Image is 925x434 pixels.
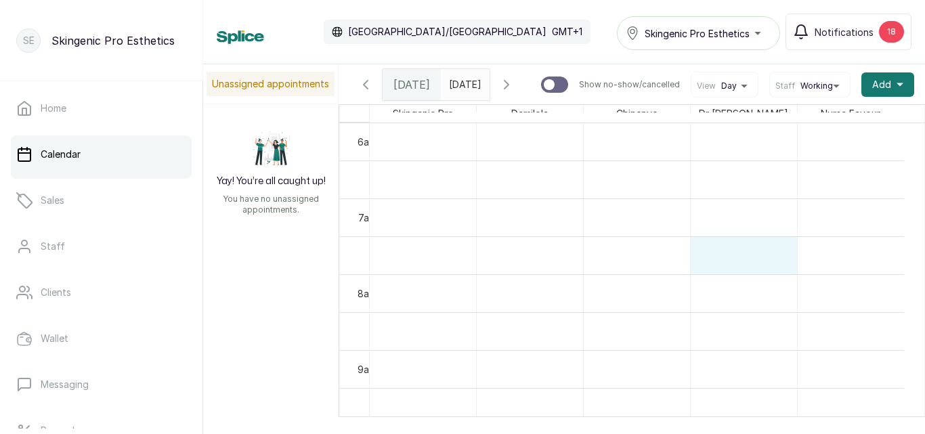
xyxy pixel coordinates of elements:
button: Notifications18 [786,14,911,50]
h2: Yay! You’re all caught up! [217,175,326,188]
span: Dr [PERSON_NAME] [696,105,791,122]
p: GMT+1 [552,25,582,39]
p: SE [23,34,35,47]
p: Unassigned appointments [207,72,335,96]
span: [DATE] [393,77,430,93]
button: StaffWorking [775,81,844,91]
a: Staff [11,227,192,265]
div: 18 [879,21,904,43]
p: Sales [41,194,64,207]
a: Messaging [11,366,192,404]
span: Working [800,81,833,91]
a: Sales [11,181,192,219]
span: Skingenic Pro Esthetics [645,26,750,41]
p: You have no unassigned appointments. [211,194,330,215]
span: Chinenye [614,105,660,122]
span: Nurse Favour [818,105,883,122]
span: Day [721,81,737,91]
button: Add [861,72,914,97]
p: Home [41,102,66,115]
p: [GEOGRAPHIC_DATA]/[GEOGRAPHIC_DATA] [348,25,546,39]
div: 7am [356,211,379,225]
p: Show no-show/cancelled [579,79,680,90]
div: [DATE] [383,69,441,100]
button: Skingenic Pro Esthetics [617,16,780,50]
p: Skingenic Pro Esthetics [51,32,175,49]
span: Damilola [509,105,551,122]
span: Notifications [815,25,874,39]
p: Staff [41,240,65,253]
span: Staff [775,81,795,91]
p: Calendar [41,148,81,161]
div: 8am [355,286,379,301]
p: Wallet [41,332,68,345]
a: Calendar [11,135,192,173]
div: 6am [355,135,379,149]
span: View [697,81,716,91]
p: Messaging [41,378,89,391]
span: Skingenic Pro [390,105,456,122]
p: Clients [41,286,71,299]
a: Wallet [11,320,192,357]
div: 9am [355,362,379,376]
a: Home [11,89,192,127]
button: ViewDay [697,81,752,91]
span: Add [872,78,891,91]
a: Clients [11,274,192,311]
